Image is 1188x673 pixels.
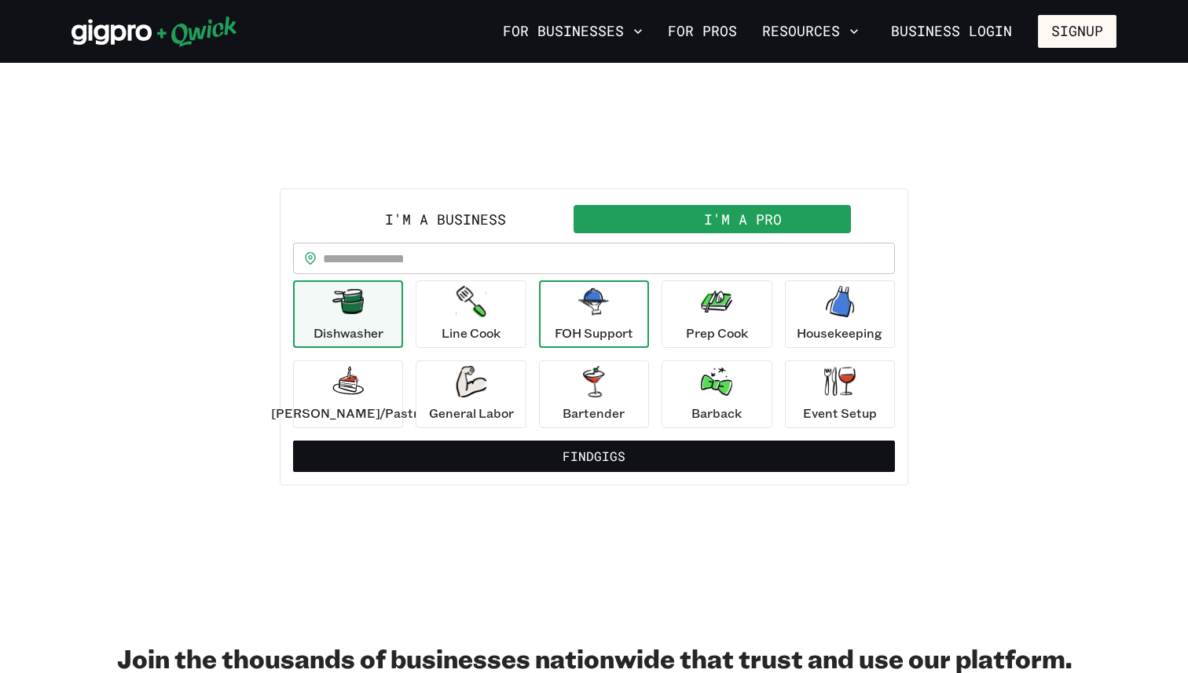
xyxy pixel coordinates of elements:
p: General Labor [429,404,514,422]
button: I'm a Pro [594,205,892,233]
p: Bartender [563,404,625,422]
button: FindGigs [293,441,895,472]
p: Barback [691,404,742,422]
button: Dishwasher [293,280,403,348]
p: Housekeeping [797,324,882,342]
button: FOH Support [539,280,649,348]
button: [PERSON_NAME]/Pastry [293,360,403,428]
p: FOH Support [555,324,633,342]
button: Bartender [539,360,649,428]
button: Barback [662,360,772,428]
a: For Pros [662,18,743,45]
p: Dishwasher [313,324,383,342]
button: Housekeeping [785,280,895,348]
button: Line Cook [416,280,526,348]
p: Prep Cook [686,324,748,342]
p: Line Cook [442,324,500,342]
button: Event Setup [785,360,895,428]
p: Event Setup [803,404,877,422]
a: Business Login [878,15,1025,48]
button: General Labor [416,360,526,428]
button: I'm a Business [296,205,594,233]
p: [PERSON_NAME]/Pastry [271,404,425,422]
button: Prep Cook [662,280,772,348]
button: For Businesses [497,18,649,45]
button: Resources [756,18,865,45]
h2: PICK UP A SHIFT! [280,141,908,173]
button: Signup [1038,15,1116,48]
